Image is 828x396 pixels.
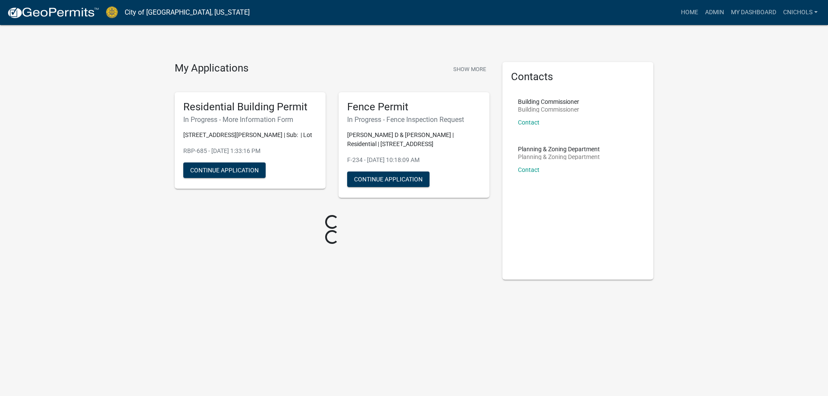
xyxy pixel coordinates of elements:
[183,162,266,178] button: Continue Application
[106,6,118,18] img: City of Jeffersonville, Indiana
[677,4,702,21] a: Home
[347,171,430,187] button: Continue Application
[702,4,728,21] a: Admin
[347,115,481,124] h6: In Progress - Fence Inspection Request
[183,101,317,113] h5: Residential Building Permit
[518,166,539,173] a: Contact
[518,146,600,152] p: Planning & Zoning Department
[183,147,317,156] p: RBP-685 - [DATE] 1:33:16 PM
[347,101,481,113] h5: Fence Permit
[183,131,317,140] p: [STREET_ADDRESS][PERSON_NAME] | Sub: | Lot
[175,62,248,75] h4: My Applications
[347,156,481,165] p: F-234 - [DATE] 10:18:09 AM
[518,154,600,160] p: Planning & Zoning Department
[518,99,579,105] p: Building Commissioner
[450,62,489,76] button: Show More
[518,119,539,126] a: Contact
[518,106,579,112] p: Building Commissioner
[347,131,481,149] p: [PERSON_NAME] D & [PERSON_NAME] | Residential | [STREET_ADDRESS]
[780,4,821,21] a: cnichols
[511,71,645,83] h5: Contacts
[125,5,250,20] a: City of [GEOGRAPHIC_DATA], [US_STATE]
[183,115,317,124] h6: In Progress - More Information Form
[728,4,780,21] a: My Dashboard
